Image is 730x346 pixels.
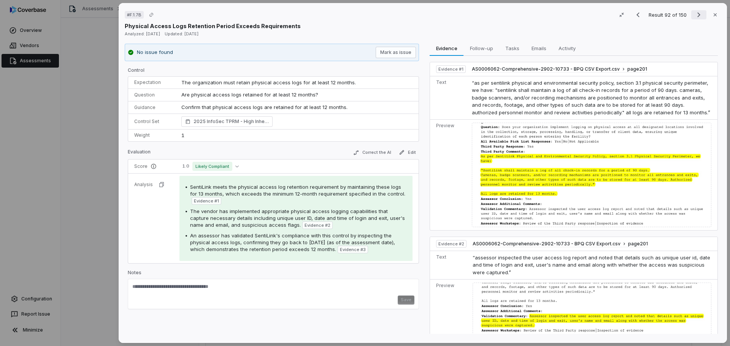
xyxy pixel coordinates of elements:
[438,66,463,72] span: Evidence # 1
[438,241,464,247] span: Evidence # 2
[467,43,496,53] span: Follow-up
[165,31,198,36] span: Updated: [DATE]
[396,148,419,157] button: Edit
[350,148,394,157] button: Correct the AI
[433,43,460,53] span: Evidence
[134,182,153,188] p: Analysis
[134,92,172,98] p: Question
[305,222,330,228] span: Evidence # 2
[128,149,151,158] p: Evaluation
[134,163,170,169] p: Score
[134,104,172,111] p: Guidance
[144,8,158,22] button: Copy link
[630,10,646,19] button: Previous result
[473,241,648,247] button: AS0006062-Comprehensive-2902-10733 - BPQ CSV Export.csvpage201
[555,43,579,53] span: Activity
[137,49,173,56] p: No issue found
[190,208,405,228] span: The vendor has implemented appropriate physical access logging capabilities that capture necessar...
[181,92,318,98] span: Are physical access logs retained for at least 12 months?
[649,11,688,19] p: Result 92 of 150
[134,79,172,85] p: Expectation
[125,31,160,36] span: Analyzed: [DATE]
[472,66,647,73] button: AS0006062-Comprehensive-2902-10733 - BPQ CSV Export.csvpage201
[502,43,522,53] span: Tasks
[179,162,242,171] button: 1.0Likely Compliant
[192,162,232,171] span: Likely Compliant
[628,241,648,247] span: page 201
[473,241,620,247] span: AS0006062-Comprehensive-2902-10733 - BPQ CSV Export.csv
[473,254,710,275] span: “assessor inspected the user access log report and noted that details such as unique user id, dat...
[376,47,416,58] button: Mark as issue
[528,43,549,53] span: Emails
[430,76,469,120] td: Text
[190,232,395,252] span: An assessor has validated SentiLink's compliance with this control by inspecting the physical acc...
[627,66,647,72] span: page 201
[190,184,405,197] span: SentiLink meets the physical access log retention requirement by maintaining these logs for 13 mo...
[472,66,620,72] span: AS0006062-Comprehensive-2902-10733 - BPQ CSV Export.csv
[128,270,419,279] p: Notes
[340,246,366,253] span: Evidence # 3
[134,132,172,138] p: Weight
[194,198,219,204] span: Evidence # 1
[430,120,469,230] td: Preview
[181,104,413,111] p: Confirm that physical access logs are retained for at least 12 months.
[181,132,184,138] span: 1
[125,22,301,30] p: Physical Access Logs Retention Period Exceeds Requirements
[128,67,419,76] p: Control
[691,10,706,19] button: Next result
[181,79,356,85] span: The organization must retain physical access logs for at least 12 months.
[134,118,172,125] p: Control Set
[194,118,269,125] span: 2025 InfoSec TPRM - High Inherent Risk (TruSight Supported) Physical and Environmental Security
[430,251,470,280] td: Text
[127,12,141,18] span: # F.1.7B
[472,80,710,115] span: “as per sentilink physical and environmental security policy, section 3.1 physical security perim...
